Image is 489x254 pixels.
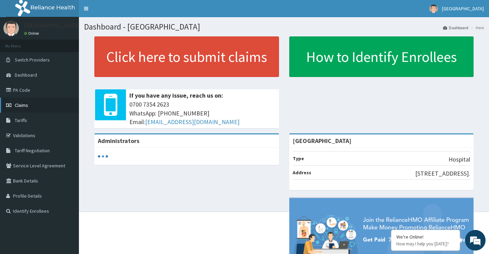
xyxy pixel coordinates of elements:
span: Claims [15,102,28,108]
img: User Image [3,21,19,36]
strong: [GEOGRAPHIC_DATA] [293,137,351,145]
span: [GEOGRAPHIC_DATA] [442,5,484,12]
b: Address [293,169,311,176]
p: Hospital [449,155,470,164]
img: User Image [429,4,438,13]
a: Click here to submit claims [94,36,279,77]
span: Dashboard [15,72,37,78]
div: We're Online! [396,234,455,240]
span: Tariffs [15,117,27,123]
span: Switch Providers [15,57,50,63]
a: Dashboard [443,25,468,31]
span: Tariff Negotiation [15,147,50,154]
a: How to Identify Enrollees [289,36,474,77]
h1: Dashboard - [GEOGRAPHIC_DATA] [84,22,484,31]
b: If you have any issue, reach us on: [129,91,223,99]
p: How may I help you today? [396,241,455,247]
span: 0700 7354 2623 WhatsApp: [PHONE_NUMBER] Email: [129,100,276,126]
b: Administrators [98,137,139,145]
p: [STREET_ADDRESS]. [415,169,470,178]
a: [EMAIL_ADDRESS][DOMAIN_NAME] [145,118,240,126]
a: Online [24,31,40,36]
p: [GEOGRAPHIC_DATA] [24,22,81,29]
b: Type [293,155,304,162]
svg: audio-loading [98,151,108,162]
li: Here [469,25,484,31]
